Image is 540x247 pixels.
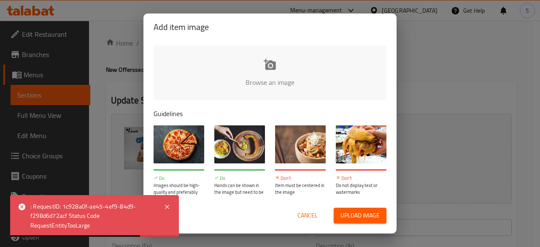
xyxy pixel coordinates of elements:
[297,210,318,221] span: Cancel
[336,125,386,163] img: guide-img-4@3x.jpg
[275,175,326,182] p: Don't
[275,182,326,196] p: Item must be centered in the image
[340,210,380,221] span: Upload image
[275,125,326,163] img: guide-img-3@3x.jpg
[214,182,265,203] p: Hands can be shown in the image but need to be clean and styled
[214,175,265,182] p: Do
[154,109,386,119] p: Guidelines
[154,125,204,163] img: guide-img-1@3x.jpg
[154,20,386,34] h2: Add item image
[214,125,265,163] img: guide-img-2@3x.jpg
[294,208,321,223] button: Cancel
[154,175,204,182] p: Do
[334,208,386,223] button: Upload image
[30,202,155,230] div: : RequestID: 1c928a0f-ae45-4ef9-84d9-f298d6d72acf Status Code RequestEntityTooLarge
[154,182,204,203] p: Images should be high-quality and preferably from a wide-angle
[336,182,386,196] p: Do not display text or watermarks
[336,175,386,182] p: Don't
